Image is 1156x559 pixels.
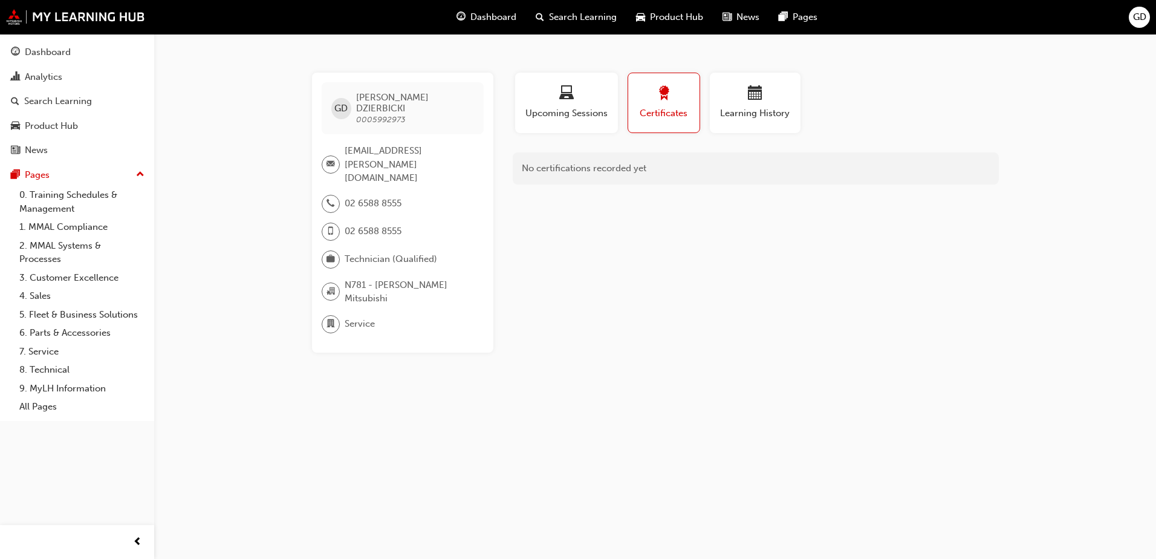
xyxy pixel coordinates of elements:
div: Analytics [25,70,62,84]
span: briefcase-icon [326,252,335,267]
div: Product Hub [25,119,78,133]
span: calendar-icon [748,86,762,102]
span: phone-icon [326,196,335,212]
a: 1. MMAL Compliance [15,218,149,237]
img: mmal [6,9,145,25]
a: pages-iconPages [769,5,827,30]
a: 7. Service [15,342,149,361]
span: [EMAIL_ADDRESS][PERSON_NAME][DOMAIN_NAME] [345,144,474,185]
span: award-icon [657,86,671,102]
span: news-icon [722,10,732,25]
span: pages-icon [11,170,20,181]
button: Upcoming Sessions [515,73,618,133]
span: guage-icon [11,47,20,58]
button: DashboardAnalyticsSearch LearningProduct HubNews [5,39,149,164]
span: N781 - [PERSON_NAME] Mitsubishi [345,278,474,306]
span: car-icon [636,10,645,25]
span: Learning History [719,106,791,120]
span: Search Learning [549,10,617,24]
a: guage-iconDashboard [447,5,526,30]
span: Certificates [637,106,690,120]
span: chart-icon [11,72,20,83]
span: 0005992973 [356,114,406,125]
button: GD [1129,7,1150,28]
span: 02 6588 8555 [345,224,401,238]
button: Certificates [628,73,700,133]
a: Analytics [5,66,149,88]
a: 2. MMAL Systems & Processes [15,237,149,269]
a: 0. Training Schedules & Management [15,186,149,218]
a: 4. Sales [15,287,149,306]
span: laptop-icon [559,86,574,102]
span: 02 6588 8555 [345,197,401,211]
span: News [736,10,759,24]
a: News [5,139,149,162]
span: Service [345,317,375,331]
button: Pages [5,164,149,186]
span: news-icon [11,145,20,156]
span: GD [1133,10,1146,24]
a: All Pages [15,397,149,416]
a: Dashboard [5,41,149,64]
span: mobile-icon [326,224,335,240]
span: car-icon [11,121,20,132]
span: department-icon [326,316,335,332]
span: prev-icon [133,535,142,550]
a: 6. Parts & Accessories [15,324,149,342]
span: Pages [793,10,817,24]
span: Dashboard [470,10,516,24]
a: 9. MyLH Information [15,379,149,398]
span: up-icon [136,167,144,183]
span: [PERSON_NAME] DZIERBICKI [356,92,474,114]
a: news-iconNews [713,5,769,30]
a: 3. Customer Excellence [15,269,149,287]
span: email-icon [326,157,335,172]
a: 5. Fleet & Business Solutions [15,306,149,324]
span: Product Hub [650,10,703,24]
span: organisation-icon [326,284,335,299]
a: car-iconProduct Hub [626,5,713,30]
span: search-icon [536,10,544,25]
a: search-iconSearch Learning [526,5,626,30]
span: GD [334,102,348,116]
div: Dashboard [25,45,71,59]
div: Pages [25,168,50,182]
span: guage-icon [456,10,466,25]
button: Learning History [710,73,800,133]
div: News [25,143,48,157]
a: 8. Technical [15,361,149,379]
a: Product Hub [5,115,149,137]
span: Technician (Qualified) [345,252,437,266]
span: pages-icon [779,10,788,25]
span: Upcoming Sessions [524,106,609,120]
div: Search Learning [24,94,92,108]
span: search-icon [11,96,19,107]
a: Search Learning [5,90,149,113]
div: No certifications recorded yet [513,152,999,185]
